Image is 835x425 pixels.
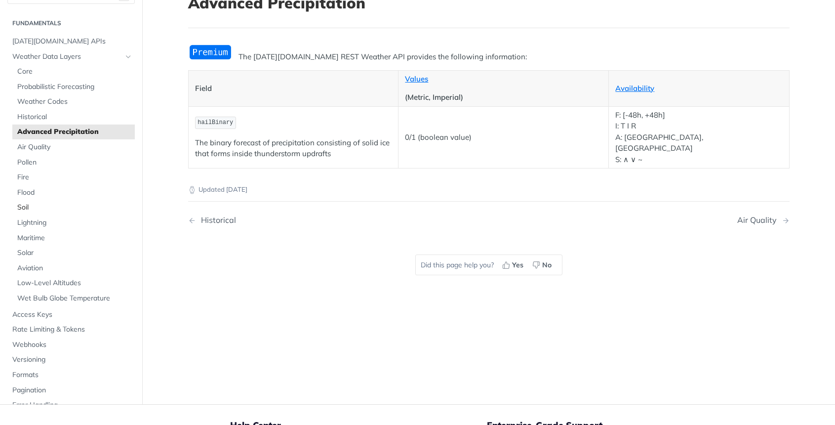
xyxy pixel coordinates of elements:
[7,383,135,398] a: Pagination
[12,185,135,200] a: Flood
[12,370,132,380] span: Formats
[188,185,790,195] p: Updated [DATE]
[17,263,132,273] span: Aviation
[12,310,132,320] span: Access Keys
[188,51,790,63] p: The [DATE][DOMAIN_NAME] REST Weather API provides the following information:
[405,132,602,143] p: 0/1 (boolean value)
[7,398,135,413] a: Error Handling
[17,112,132,122] span: Historical
[12,231,135,246] a: Maritime
[188,215,446,225] a: Previous Page: Historical
[499,257,529,272] button: Yes
[124,53,132,61] button: Hide subpages for Weather Data Layers
[512,260,523,270] span: Yes
[12,52,122,62] span: Weather Data Layers
[12,125,135,139] a: Advanced Precipitation
[198,119,233,126] span: hailBinary
[17,294,132,303] span: Wet Bulb Globe Temperature
[7,307,135,322] a: Access Keys
[12,261,135,276] a: Aviation
[12,110,135,125] a: Historical
[529,257,557,272] button: No
[7,352,135,367] a: Versioning
[7,322,135,337] a: Rate Limiting & Tokens
[7,49,135,64] a: Weather Data LayersHide subpages for Weather Data Layers
[17,97,132,107] span: Weather Codes
[17,82,132,92] span: Probabilistic Forecasting
[17,278,132,288] span: Low-Level Altitudes
[12,215,135,230] a: Lightning
[12,170,135,185] a: Fire
[415,255,562,275] div: Did this page help you?
[12,400,132,410] span: Error Handling
[17,142,132,152] span: Air Quality
[12,355,132,365] span: Versioning
[405,92,602,103] p: (Metric, Imperial)
[12,200,135,215] a: Soil
[615,110,782,166] p: F: [-48h, +48h] I: T I R A: [GEOGRAPHIC_DATA], [GEOGRAPHIC_DATA] S: ∧ ∨ ~
[12,37,132,46] span: [DATE][DOMAIN_NAME] APIs
[12,64,135,79] a: Core
[12,80,135,94] a: Probabilistic Forecasting
[17,203,132,212] span: Soil
[12,340,132,350] span: Webhooks
[17,233,132,243] span: Maritime
[12,276,135,291] a: Low-Level Altitudes
[195,137,392,160] p: The binary forecast of precipitation consisting of solid ice that forms inside thunderstorm updrafts
[17,67,132,77] span: Core
[542,260,552,270] span: No
[17,248,132,258] span: Solar
[12,140,135,155] a: Air Quality
[188,206,790,235] nav: Pagination Controls
[7,19,135,28] h2: Fundamentals
[7,368,135,382] a: Formats
[17,127,132,137] span: Advanced Precipitation
[12,325,132,335] span: Rate Limiting & Tokens
[17,158,132,168] span: Pollen
[7,34,135,49] a: [DATE][DOMAIN_NAME] APIs
[12,155,135,170] a: Pollen
[615,84,654,93] a: Availability
[17,172,132,182] span: Fire
[405,74,428,84] a: Values
[12,246,135,260] a: Solar
[196,215,236,225] div: Historical
[12,385,132,395] span: Pagination
[17,218,132,228] span: Lightning
[737,215,790,225] a: Next Page: Air Quality
[12,94,135,109] a: Weather Codes
[17,188,132,198] span: Flood
[195,83,392,94] p: Field
[7,338,135,352] a: Webhooks
[737,215,782,225] div: Air Quality
[12,291,135,306] a: Wet Bulb Globe Temperature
